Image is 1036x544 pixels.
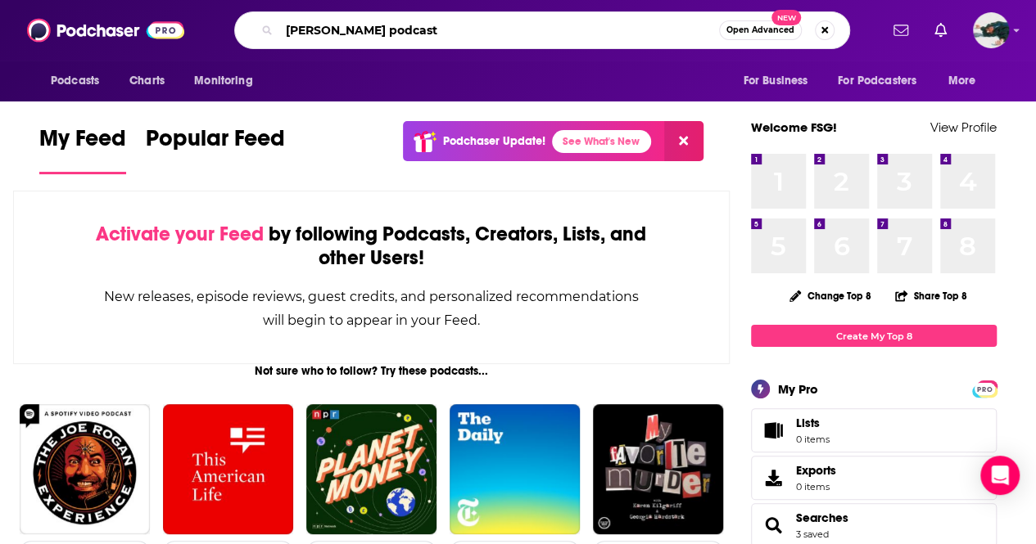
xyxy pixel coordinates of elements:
span: Logged in as fsg.publicity [973,12,1009,48]
a: Searches [796,510,848,525]
div: Search podcasts, credits, & more... [234,11,850,49]
a: My Feed [39,124,126,174]
a: Create My Top 8 [751,325,997,347]
button: Open AdvancedNew [719,20,802,40]
div: My Pro [778,381,818,397]
a: PRO [975,382,994,394]
img: User Profile [973,12,1009,48]
span: Lists [796,416,820,430]
span: Lists [796,416,830,430]
input: Search podcasts, credits, & more... [279,17,719,43]
button: Share Top 8 [894,280,968,312]
div: Open Intercom Messenger [980,456,1020,495]
a: Popular Feed [146,124,285,174]
p: Podchaser Update! [443,134,545,148]
a: Charts [119,65,174,97]
div: New releases, episode reviews, guest credits, and personalized recommendations will begin to appe... [96,285,647,332]
a: Show notifications dropdown [928,16,953,44]
span: For Business [743,70,808,92]
img: Podchaser - Follow, Share and Rate Podcasts [27,15,184,46]
span: Exports [796,463,836,478]
span: 0 items [796,481,836,492]
span: Monitoring [194,70,252,92]
a: Lists [751,408,997,452]
span: 0 items [796,434,830,445]
span: Activate your Feed [96,222,264,246]
img: This American Life [163,404,293,534]
a: Welcome FSG! [751,119,837,135]
span: Popular Feed [146,124,285,162]
a: 3 saved [796,528,829,540]
a: Exports [751,456,997,500]
img: The Daily [450,404,580,534]
button: open menu [183,65,274,97]
span: More [948,70,976,92]
span: Lists [757,419,789,442]
a: See What's New [552,130,651,153]
span: For Podcasters [838,70,916,92]
span: Open Advanced [726,26,794,34]
a: Searches [757,514,789,537]
img: Planet Money [306,404,437,534]
button: open menu [827,65,940,97]
span: My Feed [39,124,126,162]
a: Show notifications dropdown [887,16,915,44]
img: My Favorite Murder with Karen Kilgariff and Georgia Hardstark [593,404,723,534]
div: Not sure who to follow? Try these podcasts... [13,364,730,378]
span: New [771,10,801,25]
button: open menu [731,65,828,97]
button: open menu [937,65,997,97]
button: open menu [39,65,120,97]
button: Change Top 8 [780,285,881,306]
span: Charts [129,70,165,92]
a: View Profile [930,119,997,135]
img: The Joe Rogan Experience [20,404,150,534]
span: Podcasts [51,70,99,92]
span: Exports [757,466,789,489]
span: PRO [975,383,994,395]
button: Show profile menu [973,12,1009,48]
div: by following Podcasts, Creators, Lists, and other Users! [96,223,647,270]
